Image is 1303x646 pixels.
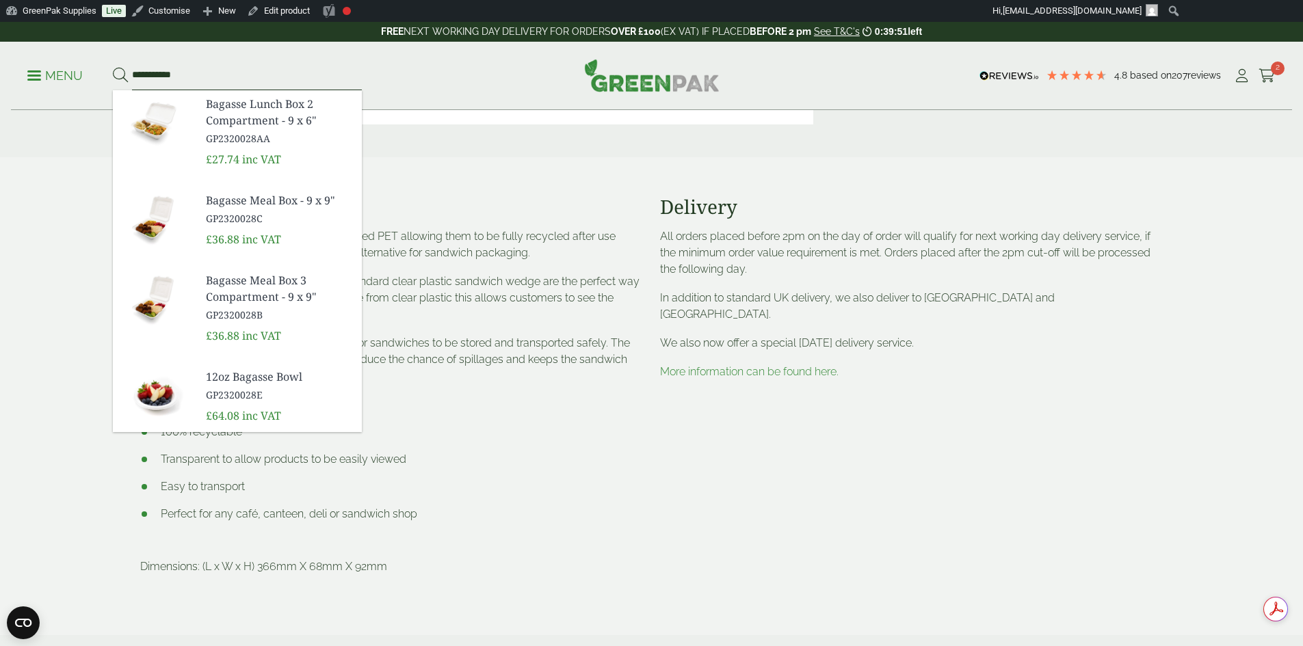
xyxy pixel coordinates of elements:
[979,71,1039,81] img: REVIEWS.io
[206,408,239,423] span: £64.08
[113,267,195,332] img: GP2320028B
[875,26,908,37] span: 0:39:51
[206,211,351,226] span: GP2320028C
[206,368,351,402] a: 12oz Bagasse Bowl GP2320028E
[206,131,351,146] span: GP2320028AA
[140,506,644,522] li: Perfect for any café, canteen, deli or sandwich shop
[1187,70,1221,81] span: reviews
[242,152,281,167] span: inc VAT
[242,408,281,423] span: inc VAT
[1259,66,1276,86] a: 2
[140,451,644,468] li: Transparent to allow products to be easily viewed
[1233,69,1250,83] i: My Account
[242,328,281,343] span: inc VAT
[206,96,351,146] a: Bagasse Lunch Box 2 Compartment - 9 x 6" GP2320028AA
[113,90,195,156] img: GP2320028AA
[206,192,351,226] a: Bagasse Meal Box - 9 x 9" GP2320028C
[140,424,644,440] li: 100% recyclable
[140,273,644,323] p: With a modern and attractive design, the standard clear plastic sandwich wedge are the perfect wa...
[206,328,239,343] span: £36.88
[242,232,281,247] span: inc VAT
[206,388,351,402] span: GP2320028E
[206,152,239,167] span: £27.74
[660,228,1163,278] p: All orders placed before 2pm on the day of order will qualify for next working day delivery servi...
[140,228,644,261] p: Our sandwich wedges are made from recycled PET allowing them to be fully recycled after use makin...
[660,196,1163,219] h3: Delivery
[206,308,351,322] span: GP2320028B
[381,26,404,37] strong: FREE
[27,68,83,81] a: Menu
[102,5,126,17] a: Live
[206,232,239,247] span: £36.88
[1271,62,1285,75] span: 2
[1259,69,1276,83] i: Cart
[660,290,1163,323] p: In addition to standard UK delivery, we also deliver to [GEOGRAPHIC_DATA] and [GEOGRAPHIC_DATA].
[1130,70,1172,81] span: Based on
[113,187,195,252] img: GP2320028C
[140,396,644,413] li: Made from 100% rPET
[343,7,351,15] div: Focus keyphrase not set
[1003,5,1142,16] span: [EMAIL_ADDRESS][DOMAIN_NAME]
[750,26,811,37] strong: BEFORE 2 pm
[206,272,351,305] span: Bagasse Meal Box 3 Compartment - 9 x 9"
[611,26,661,37] strong: OVER £100
[140,479,644,495] li: Easy to transport
[660,365,839,378] a: More information can be found here.
[206,192,351,208] span: Bagasse Meal Box - 9 x 9"
[140,558,644,575] p: Dimensions: (L x W x H) 366mm X 68mm X 92mm
[206,368,351,385] span: 12oz Bagasse Bowl
[206,272,351,322] a: Bagasse Meal Box 3 Compartment - 9 x 9" GP2320028B
[584,59,720,92] img: GreenPak Supplies
[1114,70,1130,81] span: 4.8
[206,96,351,129] span: Bagasse Lunch Box 2 Compartment - 9 x 6"
[27,68,83,84] p: Menu
[660,335,1163,351] p: We also now offer a special [DATE] delivery service.
[1046,69,1107,81] div: 4.79 Stars
[140,335,644,384] p: With a triangular-wedge design this allows for sandwiches to be stored and transported safely. Th...
[1172,70,1187,81] span: 207
[7,606,40,639] button: Open CMP widget
[113,363,195,429] img: GP2320028E
[140,196,644,219] h3: Description
[814,26,860,37] a: See T&C's
[908,26,922,37] span: left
